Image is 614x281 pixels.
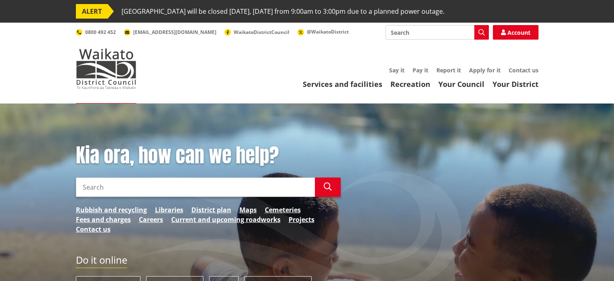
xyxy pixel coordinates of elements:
h1: Kia ora, how can we help? [76,144,341,167]
a: Services and facilities [303,79,382,89]
h2: Do it online [76,254,127,268]
a: Projects [289,215,314,224]
a: Libraries [155,205,183,215]
a: Cemeteries [265,205,301,215]
span: [GEOGRAPHIC_DATA] will be closed [DATE], [DATE] from 9:00am to 3:00pm due to a planned power outage. [122,4,444,19]
span: WaikatoDistrictCouncil [234,29,289,36]
a: Careers [139,215,163,224]
a: Say it [389,66,404,74]
img: Waikato District Council - Te Kaunihera aa Takiwaa o Waikato [76,49,136,89]
a: Rubbish and recycling [76,205,147,215]
a: Pay it [413,66,428,74]
a: Account [493,25,539,40]
a: Apply for it [469,66,501,74]
a: @WaikatoDistrict [298,28,349,35]
a: Recreation [390,79,430,89]
a: Report it [436,66,461,74]
span: [EMAIL_ADDRESS][DOMAIN_NAME] [133,29,216,36]
a: WaikatoDistrictCouncil [224,29,289,36]
input: Search input [76,177,315,197]
input: Search input [386,25,489,40]
a: 0800 492 452 [76,29,116,36]
a: Your District [492,79,539,89]
a: Current and upcoming roadworks [171,215,281,224]
a: Fees and charges [76,215,131,224]
a: [EMAIL_ADDRESS][DOMAIN_NAME] [124,29,216,36]
span: @WaikatoDistrict [307,28,349,35]
span: ALERT [76,4,108,19]
span: 0800 492 452 [85,29,116,36]
a: District plan [191,205,231,215]
a: Contact us [76,224,111,234]
a: Contact us [509,66,539,74]
a: Your Council [438,79,484,89]
a: Maps [239,205,257,215]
